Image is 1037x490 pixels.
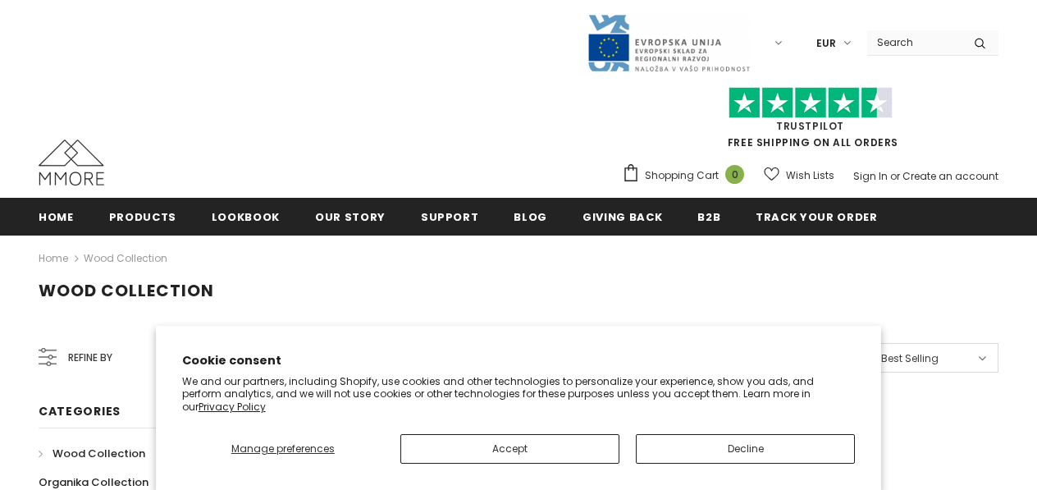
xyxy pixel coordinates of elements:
[39,279,214,302] span: Wood Collection
[776,119,844,133] a: Trustpilot
[315,209,386,225] span: Our Story
[212,209,280,225] span: Lookbook
[725,165,744,184] span: 0
[645,167,719,184] span: Shopping Cart
[421,209,479,225] span: support
[315,198,386,235] a: Our Story
[109,198,176,235] a: Products
[867,30,962,54] input: Search Site
[182,434,384,464] button: Manage preferences
[697,209,720,225] span: B2B
[53,446,145,461] span: Wood Collection
[786,167,834,184] span: Wish Lists
[109,209,176,225] span: Products
[39,403,121,419] span: Categories
[622,94,998,149] span: FREE SHIPPING ON ALL ORDERS
[582,198,662,235] a: Giving back
[853,169,888,183] a: Sign In
[212,198,280,235] a: Lookbook
[400,434,619,464] button: Accept
[84,251,167,265] a: Wood Collection
[231,442,335,456] span: Manage preferences
[764,161,834,190] a: Wish Lists
[729,87,893,119] img: Trust Pilot Stars
[697,198,720,235] a: B2B
[39,439,145,468] a: Wood Collection
[182,352,856,369] h2: Cookie consent
[582,209,662,225] span: Giving back
[39,209,74,225] span: Home
[636,434,855,464] button: Decline
[39,249,68,268] a: Home
[39,140,104,185] img: MMORE Cases
[622,163,752,188] a: Shopping Cart 0
[756,198,877,235] a: Track your order
[587,35,751,49] a: Javni Razpis
[881,350,939,367] span: Best Selling
[68,349,112,367] span: Refine by
[816,35,836,52] span: EUR
[421,198,479,235] a: support
[39,474,148,490] span: Organika Collection
[902,169,998,183] a: Create an account
[890,169,900,183] span: or
[514,209,547,225] span: Blog
[587,13,751,73] img: Javni Razpis
[182,375,856,414] p: We and our partners, including Shopify, use cookies and other technologies to personalize your ex...
[514,198,547,235] a: Blog
[39,198,74,235] a: Home
[199,400,266,414] a: Privacy Policy
[756,209,877,225] span: Track your order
